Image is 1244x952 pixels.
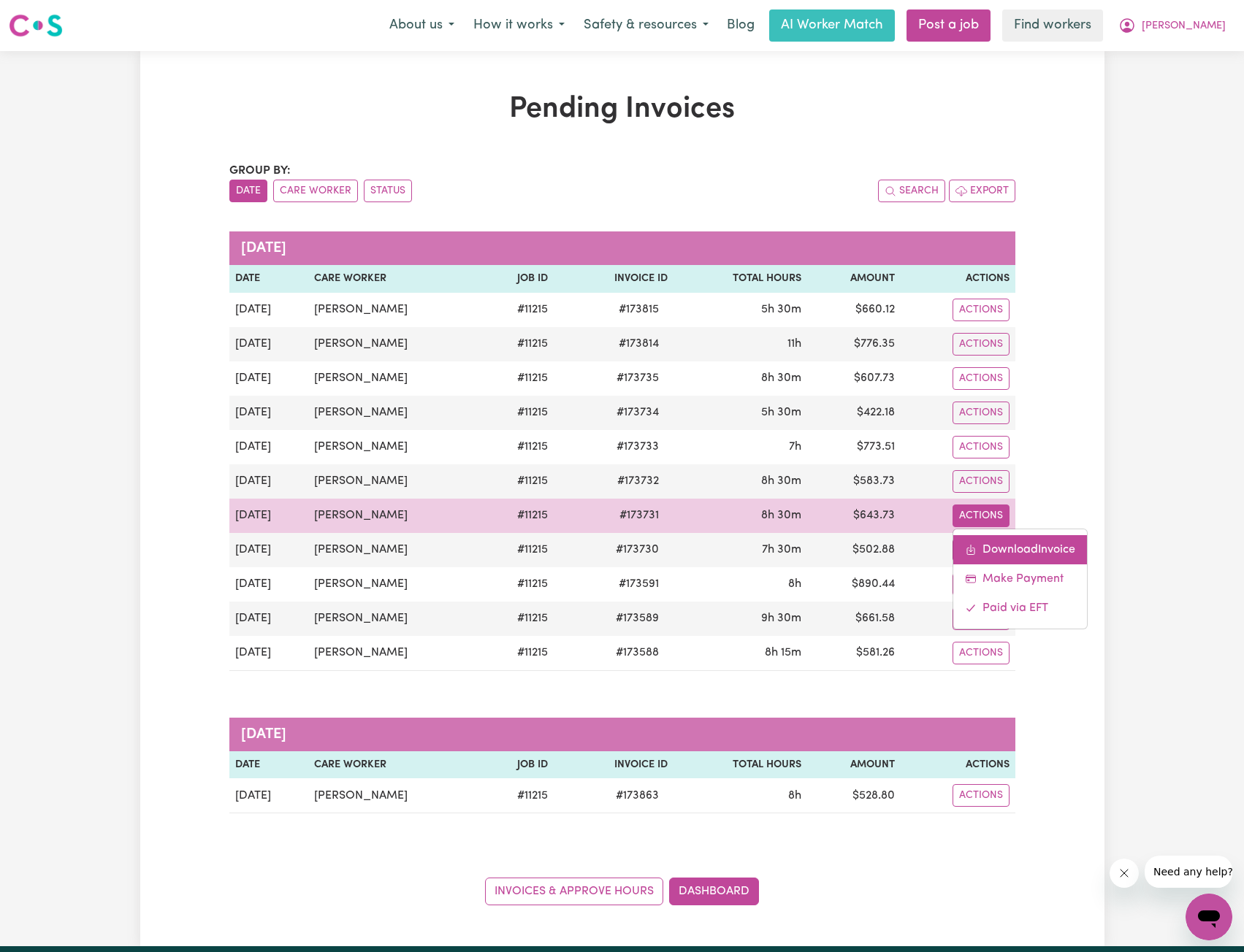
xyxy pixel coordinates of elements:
td: [PERSON_NAME] [308,361,483,396]
button: Actions [953,367,1010,390]
td: [DATE] [229,778,308,813]
caption: [DATE] [229,231,1015,265]
button: Safety & resources [574,10,718,41]
span: # 173735 [608,369,668,387]
td: [PERSON_NAME] [308,499,483,533]
span: # 173732 [608,472,668,490]
td: $ 502.88 [807,533,901,567]
a: Dashboard [669,878,759,905]
td: # 11215 [483,533,553,567]
span: # 173730 [607,541,668,558]
td: [DATE] [229,293,308,327]
th: Actions [901,751,1015,779]
td: # 11215 [483,396,553,430]
th: Amount [807,751,901,779]
a: Mark invoice #173731 as paid via EFT [953,594,1087,623]
span: # 173815 [610,301,668,318]
button: About us [380,10,464,41]
td: # 11215 [483,464,553,499]
th: Total Hours [673,265,807,293]
td: [PERSON_NAME] [308,293,483,327]
button: Actions [953,784,1010,807]
td: [DATE] [229,567,308,602]
button: Actions [953,642,1010,664]
button: Actions [953,299,1010,321]
td: $ 422.18 [807,396,901,430]
td: [DATE] [229,464,308,499]
span: # 173814 [610,335,668,353]
span: 11 hours [787,338,801,350]
td: [DATE] [229,533,308,567]
span: 8 hours [788,790,801,802]
span: [PERSON_NAME] [1142,18,1226,34]
button: sort invoices by date [229,180,267,202]
td: $ 776.35 [807,327,901,361]
td: $ 528.80 [807,778,901,813]
iframe: Button to launch messaging window [1186,894,1232,940]
span: # 173589 [607,610,668,627]
td: # 11215 [483,602,553,636]
td: [PERSON_NAME] [308,602,483,636]
td: [DATE] [229,396,308,430]
td: $ 583.73 [807,464,901,499]
th: Total Hours [673,751,807,779]
td: [PERSON_NAME] [308,430,483,464]
td: [PERSON_NAME] [308,636,483,671]
button: Actions [953,504,1010,527]
a: Careseekers logo [9,9,63,42]
td: [PERSON_NAME] [308,464,483,499]
button: How it works [464,10,574,41]
td: # 11215 [483,361,553,396]
span: # 173733 [608,438,668,456]
a: AI Worker Match [769,9,895,42]
button: Actions [953,333,1010,356]
td: [DATE] [229,327,308,361]
td: # 11215 [483,636,553,671]
span: # 173731 [611,507,668,524]
td: [DATE] [229,636,308,671]
span: 8 hours 15 minutes [765,647,801,659]
td: [PERSON_NAME] [308,533,483,567]
caption: [DATE] [229,718,1015,751]
button: sort invoices by paid status [364,180,412,202]
td: [PERSON_NAME] [308,567,483,602]
td: [DATE] [229,430,308,464]
th: Date [229,265,308,293]
th: Actions [901,265,1015,293]
a: Post a job [907,9,991,42]
td: $ 581.26 [807,636,901,671]
td: [PERSON_NAME] [308,327,483,361]
iframe: Message from company [1145,856,1232,888]
div: Actions [953,529,1088,629]
button: Actions [953,470,1010,493]
td: # 11215 [483,499,553,533]
th: Care Worker [308,265,483,293]
span: # 173734 [608,404,668,421]
td: $ 661.58 [807,602,901,636]
th: Care Worker [308,751,483,779]
td: # 11215 [483,567,553,602]
span: # 173588 [607,644,668,661]
th: Date [229,751,308,779]
td: $ 660.12 [807,293,901,327]
span: Group by: [229,165,291,177]
td: # 11215 [483,327,553,361]
span: 8 hours [788,578,801,590]
td: $ 643.73 [807,499,901,533]
span: 8 hours 30 minutes [761,372,801,384]
td: [DATE] [229,602,308,636]
th: Invoice ID [554,265,674,293]
iframe: Close message [1110,859,1139,888]
a: Download invoice #173731 [953,535,1087,564]
td: # 11215 [483,430,553,464]
td: [DATE] [229,499,308,533]
span: 5 hours 30 minutes [761,407,801,418]
span: 8 hours 30 minutes [761,510,801,521]
td: [PERSON_NAME] [308,396,483,430]
a: Make Payment [953,564,1087,594]
span: 8 hours 30 minutes [761,475,801,487]
a: Blog [718,9,763,42]
button: sort invoices by care worker [273,180,358,202]
span: # 173863 [607,787,668,805]
a: Invoices & Approve Hours [485,878,663,905]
